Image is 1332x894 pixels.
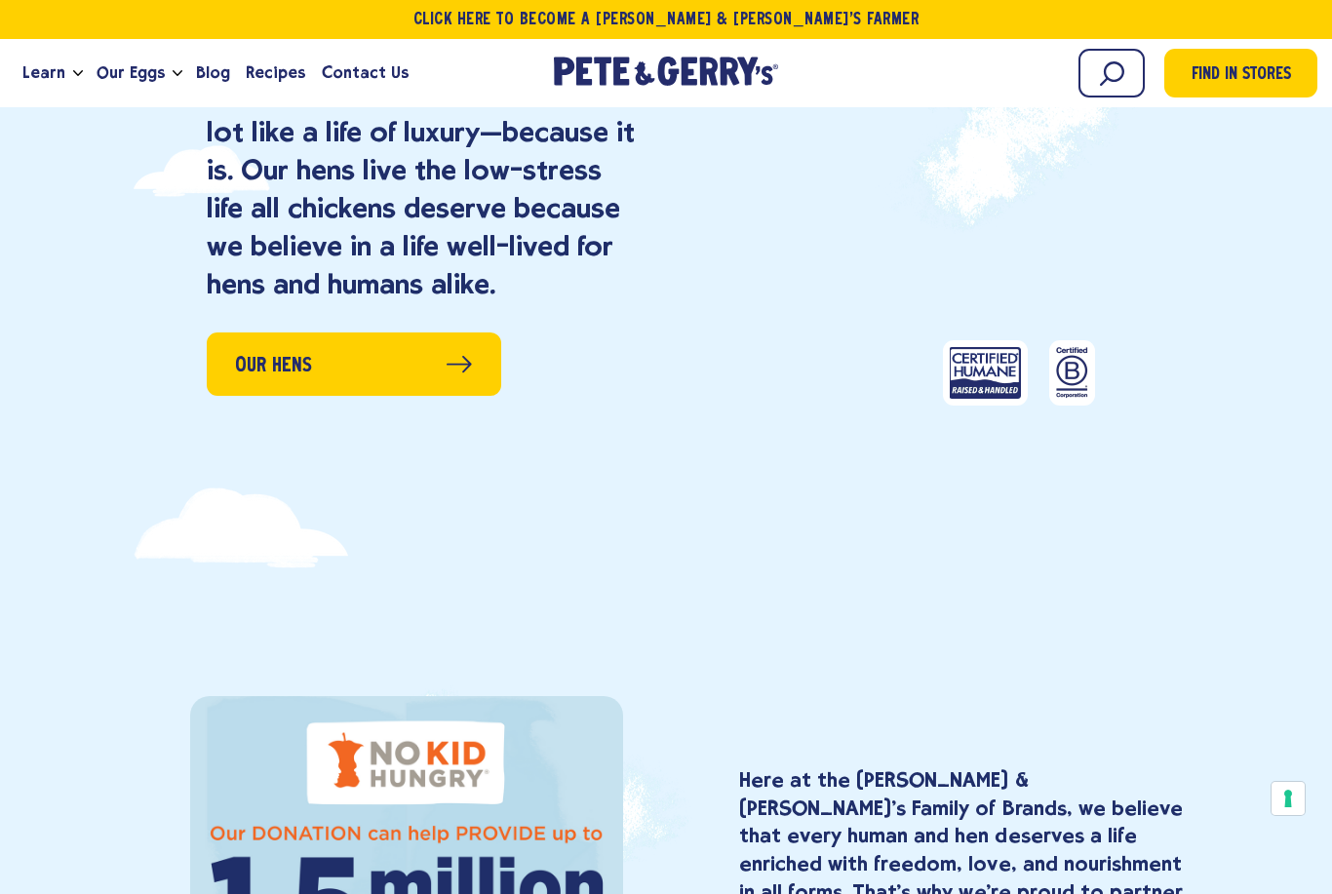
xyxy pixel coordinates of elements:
[188,47,238,99] a: Blog
[97,60,165,85] span: Our Eggs
[314,47,416,99] a: Contact Us
[22,60,65,85] span: Learn
[207,332,501,396] a: Our Hens
[1164,49,1317,97] a: Find in Stores
[1272,782,1305,815] button: Your consent preferences for tracking technologies
[246,60,305,85] span: Recipes
[196,60,230,85] span: Blog
[235,351,312,381] span: Our Hens
[322,60,409,85] span: Contact Us
[1078,49,1145,97] input: Search
[89,47,173,99] a: Our Eggs
[1192,62,1291,89] span: Find in Stores
[15,47,73,99] a: Learn
[73,70,83,77] button: Open the dropdown menu for Learn
[238,47,313,99] a: Recipes
[173,70,182,77] button: Open the dropdown menu for Our Eggs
